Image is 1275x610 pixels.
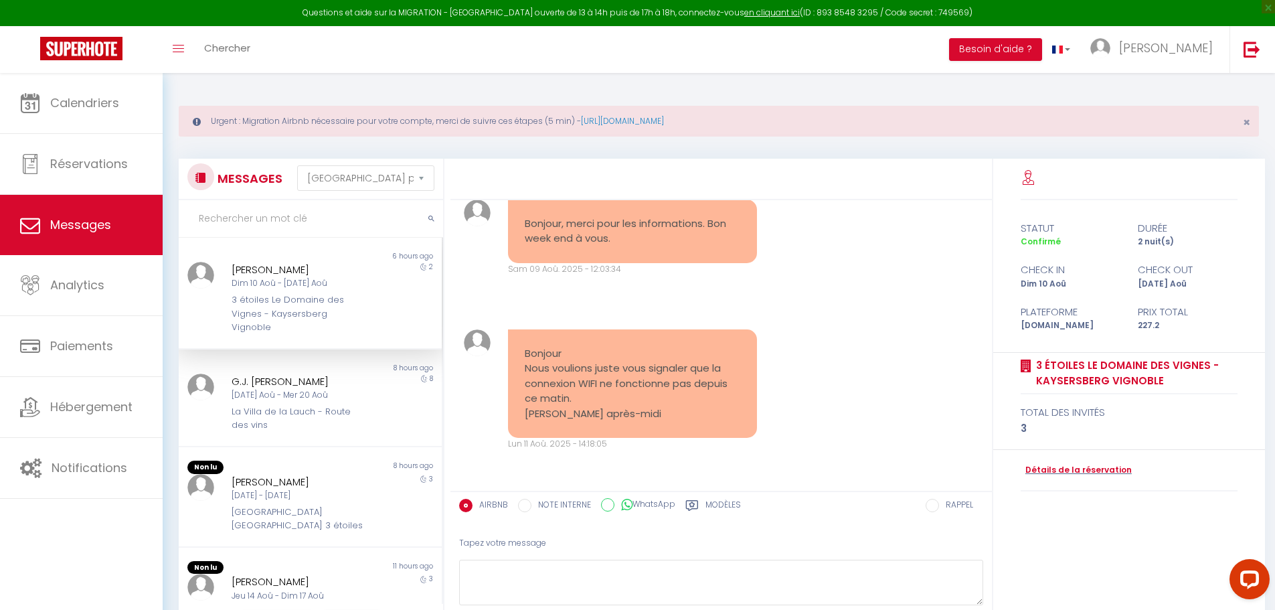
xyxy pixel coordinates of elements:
span: Paiements [50,337,113,354]
div: [DOMAIN_NAME] [1012,319,1129,332]
div: 8 hours ago [310,461,441,474]
label: RAPPEL [939,499,973,514]
img: Super Booking [40,37,122,60]
img: logout [1244,41,1260,58]
a: en cliquant ici [744,7,800,18]
img: ... [1090,38,1110,58]
div: [PERSON_NAME] [232,574,367,590]
div: Tapez votre message [459,527,983,560]
img: ... [464,200,491,226]
div: [DATE] - [DATE] [232,489,367,502]
a: Détails de la réservation [1021,464,1132,477]
div: check in [1012,262,1129,278]
span: 2 [429,262,433,272]
input: Rechercher un mot clé [179,200,443,238]
a: ... [PERSON_NAME] [1080,26,1229,73]
span: Confirmé [1021,236,1061,247]
span: Messages [50,216,111,233]
img: ... [464,329,491,356]
div: check out [1129,262,1246,278]
div: 11 hours ago [310,561,441,575]
span: Chercher [204,41,250,55]
div: 3 [1021,421,1238,437]
div: Dim 10 Aoû [1012,278,1129,291]
label: NOTE INTERNE [531,499,591,514]
div: [DATE] Aoû [1129,278,1246,291]
div: [DATE] Aoû - Mer 20 Aoû [232,389,367,402]
div: 3 étoiles Le Domaine des Vignes - Kaysersberg Vignoble [232,293,367,334]
span: 8 [430,374,433,384]
span: 3 [429,474,433,484]
span: [PERSON_NAME] [1119,40,1213,56]
iframe: LiveChat chat widget [1219,554,1275,610]
div: 8 hours ago [310,363,441,374]
div: statut [1012,220,1129,236]
a: Chercher [194,26,260,73]
button: Close [1243,117,1250,129]
img: ... [187,574,214,601]
div: [GEOGRAPHIC_DATA] [GEOGRAPHIC_DATA] 3 étoiles [232,506,367,533]
label: AIRBNB [473,499,508,514]
span: Réservations [50,155,128,172]
span: Calendriers [50,94,119,111]
div: durée [1129,220,1246,236]
div: [PERSON_NAME] [232,474,367,490]
span: Notifications [52,459,127,476]
a: 3 étoiles Le Domaine des Vignes - Kaysersberg Vignoble [1031,358,1238,389]
div: [PERSON_NAME] [232,262,367,278]
img: ... [187,374,214,400]
div: Dim 10 Aoû - [DATE] Aoû [232,277,367,290]
div: Lun 11 Aoû. 2025 - 14:18:05 [508,438,757,451]
pre: Bonjour Nous voulions juste vous signaler que la connexion WIFI ne fonctionne pas depuis ce matin... [525,346,740,422]
div: Jeu 14 Aoû - Dim 17 Aoû [232,590,367,603]
a: [URL][DOMAIN_NAME] [581,115,664,127]
img: ... [187,262,214,289]
img: ... [187,474,214,501]
span: Hébergement [50,398,133,415]
pre: Bonjour, merci pour les informations. Bon week end à vous. [525,216,740,246]
label: Modèles [705,499,741,516]
div: 6 hours ago [310,251,441,262]
div: Sam 09 Aoû. 2025 - 12:03:34 [508,263,757,276]
h3: MESSAGES [214,163,282,194]
label: WhatsApp [614,498,675,513]
div: 227.2 [1129,319,1246,332]
div: Urgent : Migration Airbnb nécessaire pour votre compte, merci de suivre ces étapes (5 min) - [179,106,1259,137]
span: × [1243,114,1250,131]
button: Besoin d'aide ? [949,38,1042,61]
div: G.J. [PERSON_NAME] [232,374,367,390]
div: 2 nuit(s) [1129,236,1246,248]
div: Plateforme [1012,304,1129,320]
div: total des invités [1021,404,1238,421]
span: Non lu [187,561,224,575]
div: Prix total [1129,304,1246,320]
span: Analytics [50,277,104,293]
div: La Villa de la Lauch - Route des vins [232,405,367,433]
span: 3 [429,574,433,584]
span: Non lu [187,461,224,474]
